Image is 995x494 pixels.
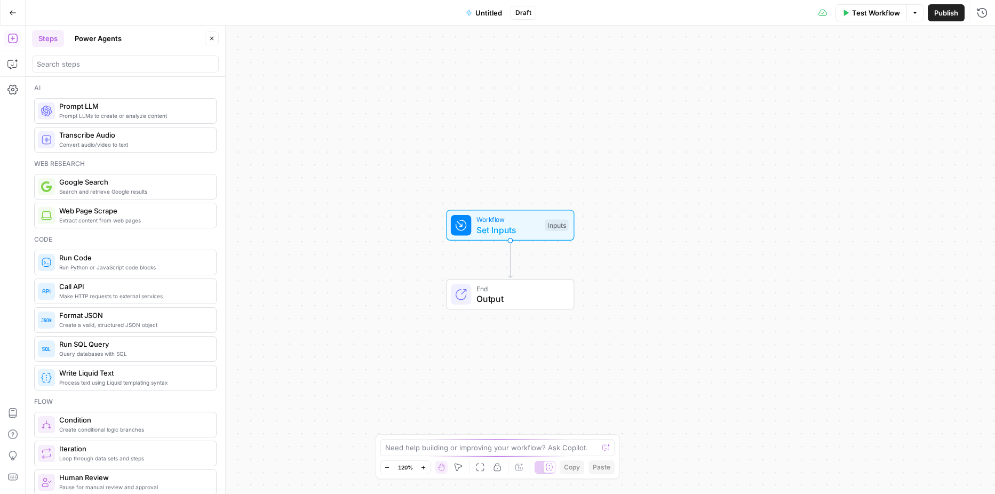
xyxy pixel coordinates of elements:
span: Query databases with SQL [59,349,208,358]
span: Write Liquid Text [59,368,208,378]
span: 120% [398,463,413,472]
span: Prompt LLM [59,101,208,111]
span: Human Review [59,472,208,483]
span: Transcribe Audio [59,130,208,140]
div: Code [34,235,217,244]
span: Run Python or JavaScript code blocks [59,263,208,272]
span: Google Search [59,177,208,187]
button: Publish [928,4,965,21]
span: Paste [593,463,610,472]
span: Condition [59,415,208,425]
span: Process text using Liquid templating syntax [59,378,208,387]
span: Make HTTP requests to external services [59,292,208,300]
span: Workflow [476,214,540,225]
g: Edge from start to end [508,241,512,278]
button: Test Workflow [835,4,906,21]
span: Run SQL Query [59,339,208,349]
div: WorkflowSet InputsInputs [411,210,610,241]
span: Test Workflow [852,7,900,18]
div: Web research [34,159,217,169]
button: Copy [560,460,584,474]
span: Format JSON [59,310,208,321]
button: Untitled [459,4,508,21]
span: Call API [59,281,208,292]
span: Pause for manual review and approval [59,483,208,491]
span: Copy [564,463,580,472]
span: Loop through data sets and steps [59,454,208,463]
span: Search and retrieve Google results [59,187,208,196]
span: End [476,283,563,293]
span: Draft [515,8,531,18]
div: Inputs [545,219,568,231]
button: Paste [588,460,615,474]
span: Run Code [59,252,208,263]
span: Extract content from web pages [59,216,208,225]
span: Web Page Scrape [59,205,208,216]
button: Power Agents [68,30,128,47]
span: Create a valid, structured JSON object [59,321,208,329]
span: Untitled [475,7,502,18]
span: Convert audio/video to text [59,140,208,149]
span: Iteration [59,443,208,454]
div: Ai [34,83,217,93]
span: Create conditional logic branches [59,425,208,434]
button: Steps [32,30,64,47]
div: Flow [34,397,217,407]
span: Publish [934,7,958,18]
span: Set Inputs [476,224,540,236]
span: Output [476,292,563,305]
input: Search steps [37,59,214,69]
span: Prompt LLMs to create or analyze content [59,111,208,120]
div: EndOutput [411,279,610,310]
